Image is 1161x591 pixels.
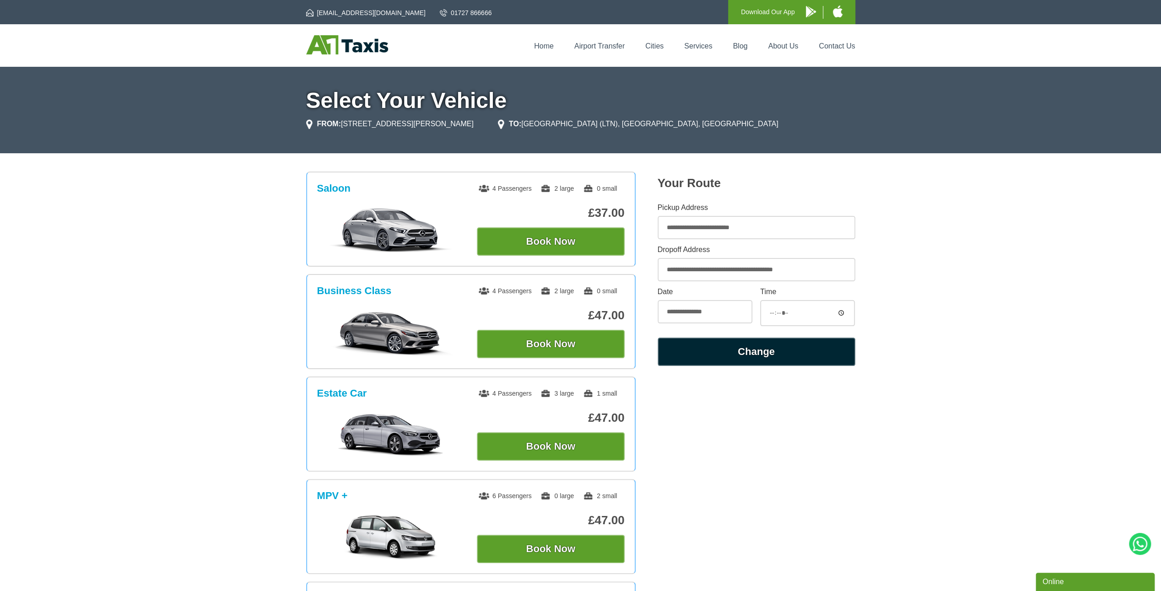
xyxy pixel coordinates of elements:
[658,176,855,190] h2: Your Route
[479,287,532,295] span: 4 Passengers
[317,285,392,297] h3: Business Class
[1036,571,1156,591] iframe: chat widget
[306,35,388,54] img: A1 Taxis St Albans LTD
[440,8,492,17] a: 01727 866666
[477,227,625,256] button: Book Now
[477,330,625,358] button: Book Now
[498,118,778,129] li: [GEOGRAPHIC_DATA] (LTN), [GEOGRAPHIC_DATA], [GEOGRAPHIC_DATA]
[583,492,617,500] span: 2 small
[306,90,855,112] h1: Select Your Vehicle
[574,42,625,50] a: Airport Transfer
[317,183,351,194] h3: Saloon
[684,42,712,50] a: Services
[477,513,625,527] p: £47.00
[322,412,459,458] img: Estate Car
[306,118,474,129] li: [STREET_ADDRESS][PERSON_NAME]
[733,42,747,50] a: Blog
[479,390,532,397] span: 4 Passengers
[760,288,855,295] label: Time
[534,42,554,50] a: Home
[540,390,574,397] span: 3 large
[583,390,617,397] span: 1 small
[509,120,521,128] strong: TO:
[477,432,625,461] button: Book Now
[819,42,855,50] a: Contact Us
[477,411,625,425] p: £47.00
[540,287,574,295] span: 2 large
[658,204,855,211] label: Pickup Address
[306,8,426,17] a: [EMAIL_ADDRESS][DOMAIN_NAME]
[477,206,625,220] p: £37.00
[645,42,664,50] a: Cities
[317,387,367,399] h3: Estate Car
[658,246,855,253] label: Dropoff Address
[322,515,459,560] img: MPV +
[477,308,625,322] p: £47.00
[658,338,855,366] button: Change
[540,185,574,192] span: 2 large
[477,535,625,563] button: Book Now
[317,120,341,128] strong: FROM:
[322,207,459,253] img: Saloon
[833,5,842,17] img: A1 Taxis iPhone App
[540,492,574,500] span: 0 large
[317,490,348,502] h3: MPV +
[768,42,799,50] a: About Us
[479,492,532,500] span: 6 Passengers
[479,185,532,192] span: 4 Passengers
[583,287,617,295] span: 0 small
[658,288,752,295] label: Date
[583,185,617,192] span: 0 small
[806,6,816,17] img: A1 Taxis Android App
[741,6,795,18] p: Download Our App
[322,310,459,355] img: Business Class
